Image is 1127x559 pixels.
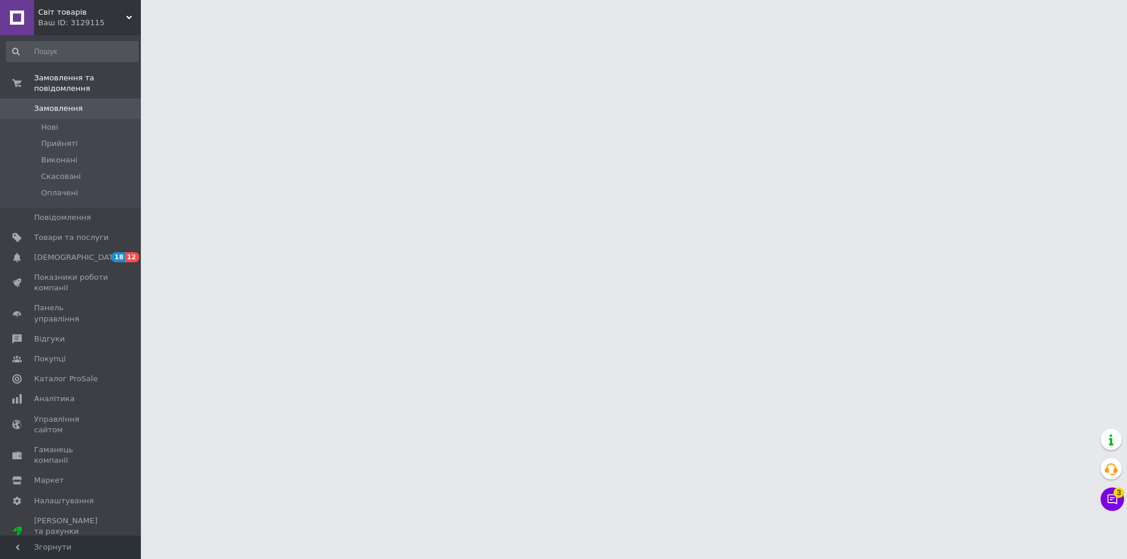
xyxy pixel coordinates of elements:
[1101,487,1124,511] button: Чат з покупцем3
[38,18,141,28] div: Ваш ID: 3129115
[34,252,121,263] span: [DEMOGRAPHIC_DATA]
[34,394,75,404] span: Аналітика
[34,334,65,344] span: Відгуки
[125,252,139,262] span: 12
[41,171,81,182] span: Скасовані
[34,73,141,94] span: Замовлення та повідомлення
[34,496,94,506] span: Налаштування
[112,252,125,262] span: 18
[34,445,109,466] span: Гаманець компанії
[34,516,109,548] span: [PERSON_NAME] та рахунки
[41,138,77,149] span: Прийняті
[34,212,91,223] span: Повідомлення
[1113,487,1124,498] span: 3
[34,475,64,486] span: Маркет
[34,103,83,114] span: Замовлення
[34,354,66,364] span: Покупці
[34,374,97,384] span: Каталог ProSale
[34,414,109,435] span: Управління сайтом
[41,122,58,133] span: Нові
[34,232,109,243] span: Товари та послуги
[41,155,77,165] span: Виконані
[41,188,78,198] span: Оплачені
[6,41,139,62] input: Пошук
[34,303,109,324] span: Панель управління
[34,272,109,293] span: Показники роботи компанії
[38,7,126,18] span: Cвіт товарів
